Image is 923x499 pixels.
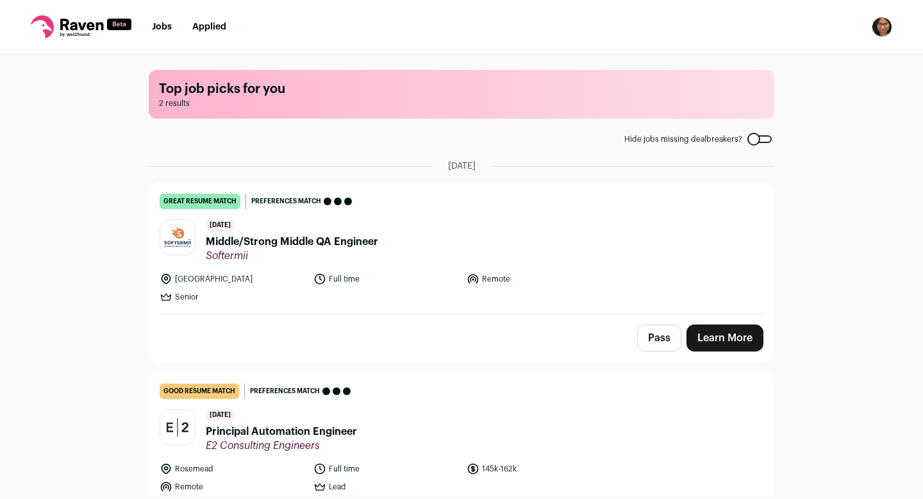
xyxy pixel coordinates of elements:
img: 17715721-medium_jpg [872,17,892,37]
button: Open dropdown [872,17,892,37]
span: [DATE] [448,160,476,173]
a: Jobs [152,22,172,31]
span: [DATE] [206,219,235,232]
button: Pass [637,325,681,351]
li: 145k-162k [467,462,613,475]
span: Preferences match [250,385,320,398]
img: fa450c0cdaa19b8bc296ff8cfa9019e13adbbfd122c95673fcb6c19cc4c0a808.jpg [160,220,195,255]
li: Lead [313,480,460,493]
li: Full time [313,273,460,285]
span: Softermii [206,249,378,262]
span: Middle/Strong Middle QA Engineer [206,234,378,249]
h1: Top job picks for you [159,80,764,98]
li: Full time [313,462,460,475]
div: great resume match [160,194,240,209]
span: Hide jobs missing dealbreakers? [624,134,742,144]
div: good resume match [160,384,239,399]
span: E2 Consulting Engineers [206,439,357,452]
a: Learn More [686,325,763,351]
span: 2 results [159,98,764,108]
a: Applied [192,22,226,31]
img: e655ef3e5c0c5835acd8abb294e61fd09d458ea2898d0cdd6f7a9f6ba0f2084f.jpg [160,410,195,444]
li: Rosemead [160,462,306,475]
li: Remote [467,273,613,285]
span: Principal Automation Engineer [206,424,357,439]
li: [GEOGRAPHIC_DATA] [160,273,306,285]
span: [DATE] [206,409,235,421]
a: great resume match Preferences match [DATE] Middle/Strong Middle QA Engineer Softermii [GEOGRAPHI... [149,183,774,314]
li: Senior [160,291,306,303]
li: Remote [160,480,306,493]
span: Preferences match [251,195,321,208]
